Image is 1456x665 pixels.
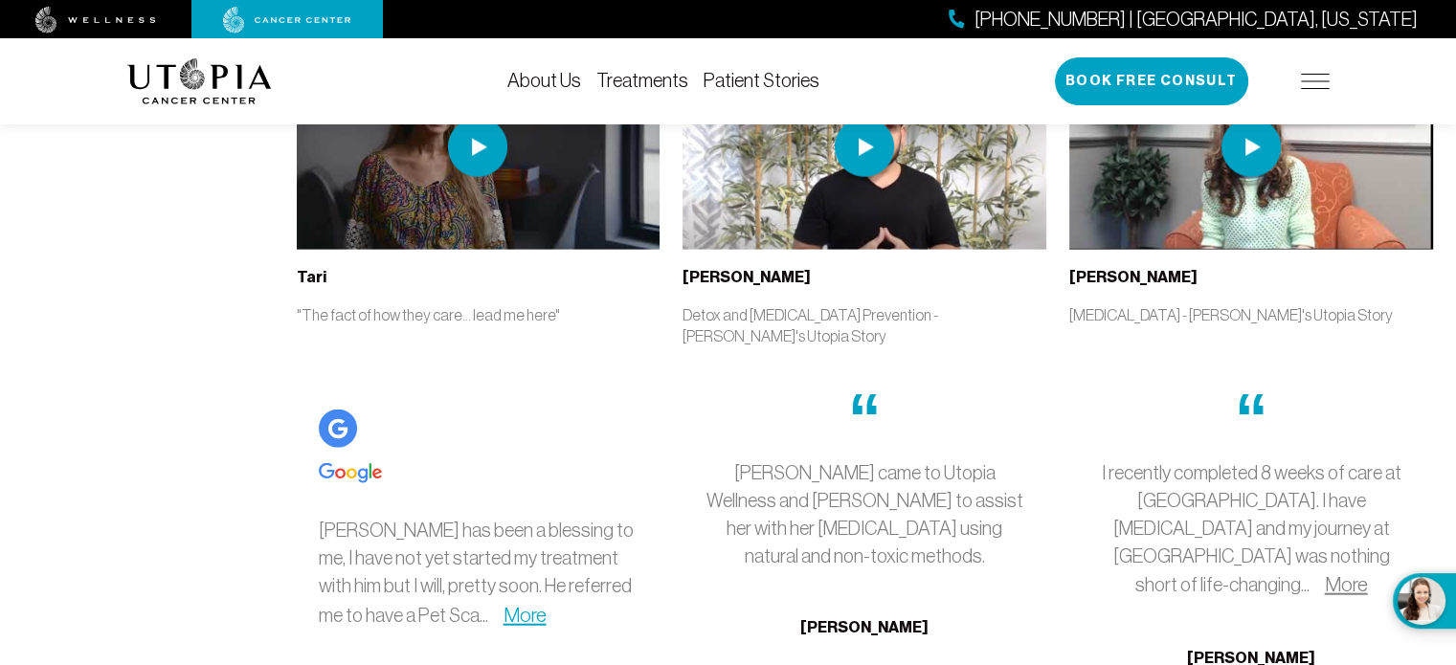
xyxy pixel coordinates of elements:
a: [PHONE_NUMBER] | [GEOGRAPHIC_DATA], [US_STATE] [949,6,1418,33]
img: cancer center [223,7,351,33]
img: wellness [35,7,156,33]
img: icon-hamburger [1301,74,1330,89]
a: About Us [507,70,581,91]
img: play icon [1221,118,1281,177]
p: [PERSON_NAME] has been a blessing to me, I have not yet started my treatment with him but I will,... [319,517,638,630]
img: Google [319,410,357,448]
b: [PERSON_NAME] [683,268,811,286]
b: [PERSON_NAME] [800,618,929,636]
p: [MEDICAL_DATA] - [PERSON_NAME]'s Utopia Story [1069,304,1433,325]
span: [PHONE_NUMBER] | [GEOGRAPHIC_DATA], [US_STATE] [974,6,1418,33]
p: "The fact of how they care... lead me here" [297,304,661,325]
img: thumbnail [683,46,1046,251]
a: More [1325,573,1368,595]
p: [PERSON_NAME] came to Utopia Wellness and [PERSON_NAME] to assist her with her [MEDICAL_DATA] usi... [705,459,1024,569]
p: I recently completed 8 weeks of care at [GEOGRAPHIC_DATA]. I have [MEDICAL_DATA] and my journey a... [1091,459,1411,600]
img: logo [127,58,272,104]
img: thumbnail [1069,46,1433,251]
b: [PERSON_NAME] [1069,268,1198,286]
a: Treatments [596,70,688,91]
button: Book Free Consult [1055,57,1248,105]
a: Patient Stories [704,70,819,91]
a: More [504,604,547,626]
img: play icon [835,118,894,177]
b: Tari [297,268,326,286]
img: play icon [448,118,507,177]
img: Google [319,463,382,483]
img: thumbnail [297,46,661,251]
span: “ [848,379,882,458]
span: “ [1235,379,1268,458]
p: Detox and [MEDICAL_DATA] Prevention - [PERSON_NAME]'s Utopia Story [683,304,1046,346]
